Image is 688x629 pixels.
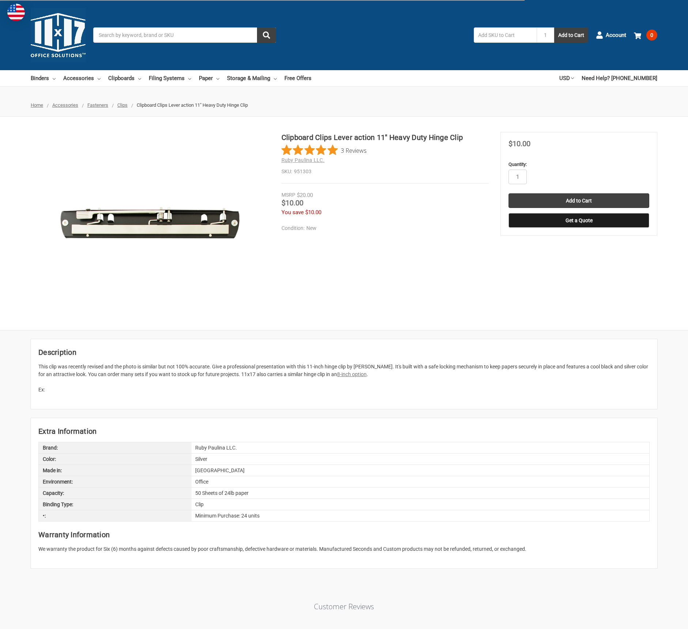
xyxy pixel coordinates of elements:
dd: 951303 [281,168,489,175]
a: USD [559,70,574,86]
p: This clip was recently revised and the photo is similar but not 100% accurate. Give a professiona... [38,363,650,378]
div: Made in: [39,465,192,476]
span: You save [281,209,304,216]
span: 0 [646,30,657,41]
dt: Condition: [281,224,305,232]
img: duty and tax information for United States [7,4,25,21]
a: Fasteners [87,102,108,108]
h2: Extra Information [38,426,650,437]
a: Ruby Paulina LLC. [281,157,325,163]
a: 8-inch option [337,371,367,377]
a: Storage & Mailing [227,70,277,86]
dt: SKU: [281,168,292,175]
img: 11x17.com [31,8,86,62]
a: Accessories [63,70,101,86]
input: Add SKU to Cart [474,27,537,43]
div: Brand: [39,442,192,453]
span: $10.00 [305,209,321,216]
a: Filing Systems [149,70,191,86]
a: Paper [199,70,219,86]
div: [GEOGRAPHIC_DATA] [192,465,650,476]
input: Search by keyword, brand or SKU [93,27,276,43]
div: •: [39,510,192,521]
a: Free Offers [284,70,311,86]
span: Clipboard Clips Lever action 11" Heavy Duty Hinge Clip [137,102,248,108]
button: Get a Quote [509,213,649,228]
span: Account [606,31,626,39]
div: MSRP [281,191,295,199]
a: Account [596,26,626,45]
a: Need Help? [PHONE_NUMBER] [582,70,657,86]
h2: Description [38,347,650,358]
div: Capacity: [39,488,192,499]
div: Office [192,476,650,487]
div: Clip [192,499,650,510]
img: Clipboard Clips Lever action 11" Heavy Duty Hinge Clip [58,132,241,315]
dd: New [281,224,485,232]
h2: Warranty Information [38,529,650,540]
p: Customer Reviews [207,602,482,611]
input: Add to Cart [509,193,649,208]
span: 3 Reviews [341,145,367,156]
a: Clipboards [108,70,141,86]
a: Home [31,102,43,108]
p: We warranty the product for Six (6) months against defects caused by poor craftsmanship, defectiv... [38,545,650,553]
button: Rated 5 out of 5 stars from 3 reviews. Jump to reviews. [281,145,367,156]
a: Clips [117,102,128,108]
span: $10.00 [281,198,303,207]
label: Quantity: [509,161,649,168]
div: 50 Sheets of 24lb paper [192,488,650,499]
div: Silver [192,454,650,465]
span: $20.00 [297,192,313,198]
p: Ex: [38,386,650,394]
span: $10.00 [509,139,530,148]
div: Environment: [39,476,192,487]
div: Minimum Purchase: 24 units [192,510,650,521]
a: 0 [634,26,657,45]
h1: Clipboard Clips Lever action 11" Heavy Duty Hinge Clip [281,132,489,143]
div: Color: [39,454,192,465]
div: Binding Type: [39,499,192,510]
a: Binders [31,70,56,86]
div: Ruby Paulina LLC. [192,442,650,453]
button: Add to Cart [554,27,588,43]
a: Accessories [52,102,78,108]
